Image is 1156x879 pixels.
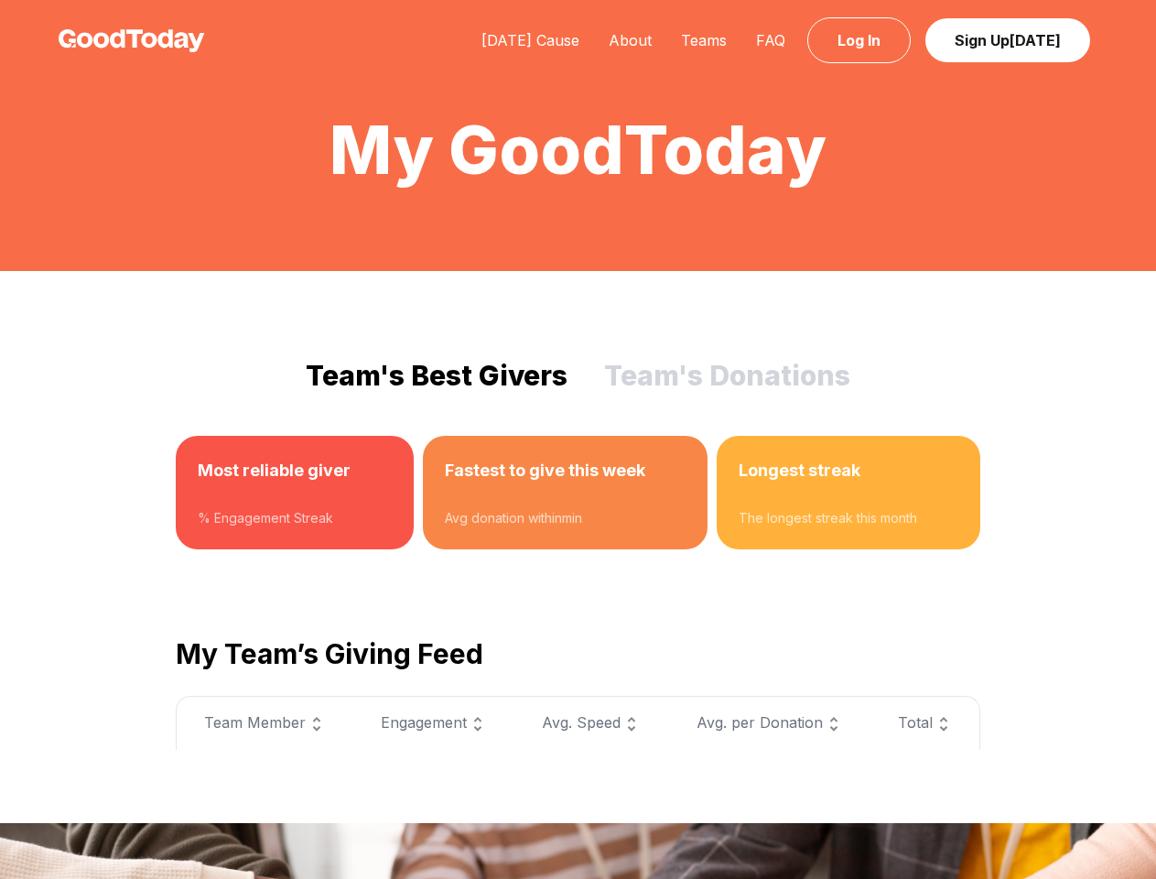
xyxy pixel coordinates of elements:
div: The longest streak this month [739,509,958,527]
span: [DATE] [1010,31,1061,49]
button: Team's Donations [604,359,850,392]
h3: Fastest to give this week [445,458,686,483]
div: % Engagement Streak [198,509,392,527]
h2: My Team’s Giving Feed [176,637,980,670]
div: Total [894,711,957,735]
img: GoodToday [59,29,205,52]
a: Sign Up[DATE] [925,18,1090,62]
a: Teams [666,31,741,49]
a: Log In [807,17,911,63]
a: [DATE] Cause [467,31,594,49]
div: Engagement [376,711,493,735]
h3: Most reliable giver [198,458,392,483]
div: Avg donation within min [445,509,686,527]
button: Team's Best Givers [306,359,567,392]
h3: Longest streak [739,458,958,483]
div: Avg. Speed [537,711,647,735]
a: FAQ [741,31,800,49]
a: About [594,31,666,49]
div: Avg. per Donation [691,711,851,735]
div: Team Member [199,711,332,735]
